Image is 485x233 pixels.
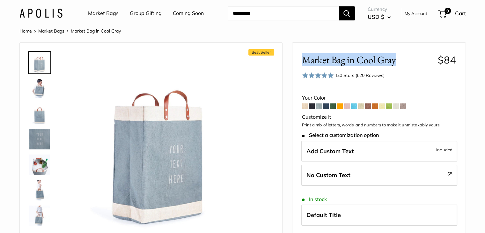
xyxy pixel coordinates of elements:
[306,147,354,155] span: Add Custom Text
[29,154,50,175] img: Market Bag in Cool Gray
[445,170,452,177] span: -
[302,112,456,122] div: Customize It
[29,180,50,200] img: Market Bag in Cool Gray
[301,205,457,226] label: Default Title
[447,171,452,176] span: $5
[28,153,51,176] a: Market Bag in Cool Gray
[228,6,339,20] input: Search...
[29,78,50,98] img: Market Bag in Cool Gray
[302,196,327,202] span: In stock
[455,10,466,17] span: Cart
[29,52,50,73] img: Market Bag in Cool Gray
[302,93,456,103] div: Your Color
[368,5,391,14] span: Currency
[248,49,274,56] span: Best Seller
[336,72,385,79] div: 5.0 Stars (620 Reviews)
[368,12,391,22] button: USD $
[173,9,204,18] a: Coming Soon
[438,54,456,66] span: $84
[444,8,451,14] span: 0
[28,77,51,100] a: Market Bag in Cool Gray
[438,8,466,19] a: 0 Cart
[88,9,119,18] a: Market Bags
[368,13,384,20] span: USD $
[130,9,162,18] a: Group Gifting
[19,27,121,35] nav: Breadcrumb
[339,6,355,20] button: Search
[19,9,62,18] img: Apolis
[302,54,433,66] span: Market Bag in Cool Gray
[71,52,247,229] img: Market Bag in Cool Gray
[301,165,457,186] label: Leave Blank
[28,128,51,151] a: Market Bag in Cool Gray
[302,132,379,138] span: Select a customization option
[301,141,457,162] label: Add Custom Text
[302,71,385,80] div: 5.0 Stars (620 Reviews)
[302,122,456,128] p: Print a mix of letters, words, and numbers to make it unmistakably yours.
[28,204,51,227] a: Market Bag in Cool Gray
[436,146,452,154] span: Included
[38,28,64,34] a: Market Bags
[29,129,50,149] img: Market Bag in Cool Gray
[29,103,50,124] img: Market Bag in Cool Gray
[28,102,51,125] a: Market Bag in Cool Gray
[28,51,51,74] a: Market Bag in Cool Gray
[71,28,121,34] span: Market Bag in Cool Gray
[29,206,50,226] img: Market Bag in Cool Gray
[306,211,341,219] span: Default Title
[28,179,51,202] a: Market Bag in Cool Gray
[405,10,427,17] a: My Account
[306,171,350,179] span: No Custom Text
[19,28,32,34] a: Home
